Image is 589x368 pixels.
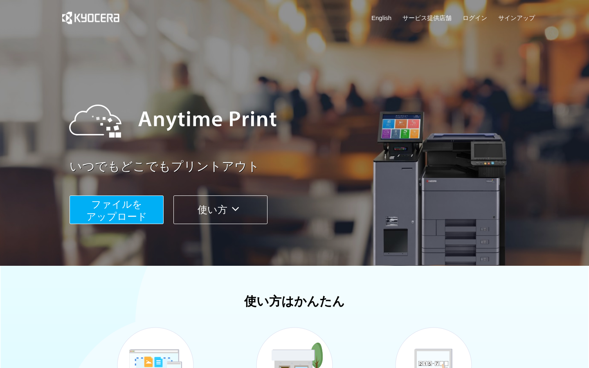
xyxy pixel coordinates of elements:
a: サインアップ [498,13,535,22]
button: ファイルを​​アップロード [70,195,164,224]
a: いつでもどこでもプリントアウト [70,158,540,175]
button: 使い方 [173,195,268,224]
a: English [371,13,391,22]
span: ファイルを ​​アップロード [86,199,147,222]
a: サービス提供店舗 [402,13,452,22]
a: ログイン [463,13,487,22]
